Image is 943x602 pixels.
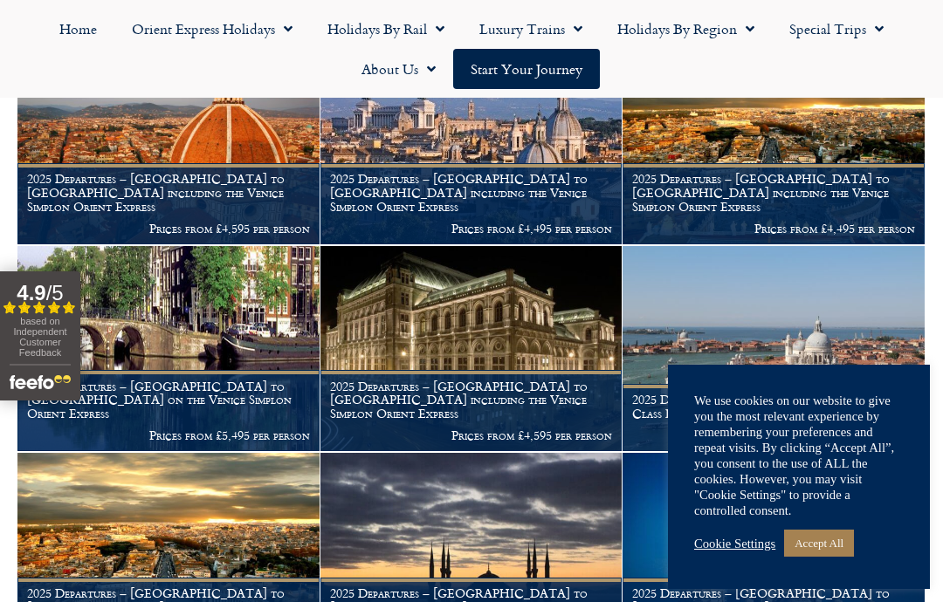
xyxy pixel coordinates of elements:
[453,49,600,89] a: Start your Journey
[330,428,613,442] p: Prices from £4,595 per person
[772,9,901,49] a: Special Trips
[600,9,772,49] a: Holidays by Region
[344,49,453,89] a: About Us
[623,246,926,453] a: 2025 Departures – Grand Tour of Italy by First Class Rail & the Venice Simplon Orient Express Pri...
[310,9,462,49] a: Holidays by Rail
[784,530,854,557] a: Accept All
[27,380,310,421] h1: 2025 Departures – [GEOGRAPHIC_DATA] to [GEOGRAPHIC_DATA] on the Venice Simplon Orient Express
[632,393,915,421] h1: 2025 Departures – Grand Tour of Italy by First Class Rail & the Venice Simplon Orient Express
[330,172,613,213] h1: 2025 Departures – [GEOGRAPHIC_DATA] to [GEOGRAPHIC_DATA] including the Venice Simplon Orient Express
[9,9,934,89] nav: Menu
[462,9,600,49] a: Luxury Trains
[694,536,775,551] a: Cookie Settings
[17,38,320,245] a: 2025 Departures – [GEOGRAPHIC_DATA] to [GEOGRAPHIC_DATA] including the Venice Simplon Orient Expr...
[27,172,310,213] h1: 2025 Departures – [GEOGRAPHIC_DATA] to [GEOGRAPHIC_DATA] including the Venice Simplon Orient Express
[320,246,623,453] a: 2025 Departures – [GEOGRAPHIC_DATA] to [GEOGRAPHIC_DATA] including the Venice Simplon Orient Expr...
[320,38,623,245] a: 2025 Departures – [GEOGRAPHIC_DATA] to [GEOGRAPHIC_DATA] including the Venice Simplon Orient Expr...
[632,172,915,213] h1: 2025 Departures – [GEOGRAPHIC_DATA] to [GEOGRAPHIC_DATA] including the Venice Simplon Orient Express
[632,222,915,236] p: Prices from £4,495 per person
[27,222,310,236] p: Prices from £4,595 per person
[623,38,926,245] a: 2025 Departures – [GEOGRAPHIC_DATA] to [GEOGRAPHIC_DATA] including the Venice Simplon Orient Expr...
[114,9,310,49] a: Orient Express Holidays
[694,393,904,518] div: We use cookies on our website to give you the most relevant experience by remembering your prefer...
[42,9,114,49] a: Home
[632,428,915,442] p: Prices from £4,995 per person
[330,380,613,421] h1: 2025 Departures – [GEOGRAPHIC_DATA] to [GEOGRAPHIC_DATA] including the Venice Simplon Orient Express
[17,246,320,453] a: 2025 Departures – [GEOGRAPHIC_DATA] to [GEOGRAPHIC_DATA] on the Venice Simplon Orient Express Pri...
[330,222,613,236] p: Prices from £4,495 per person
[27,428,310,442] p: Prices from £5,495 per person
